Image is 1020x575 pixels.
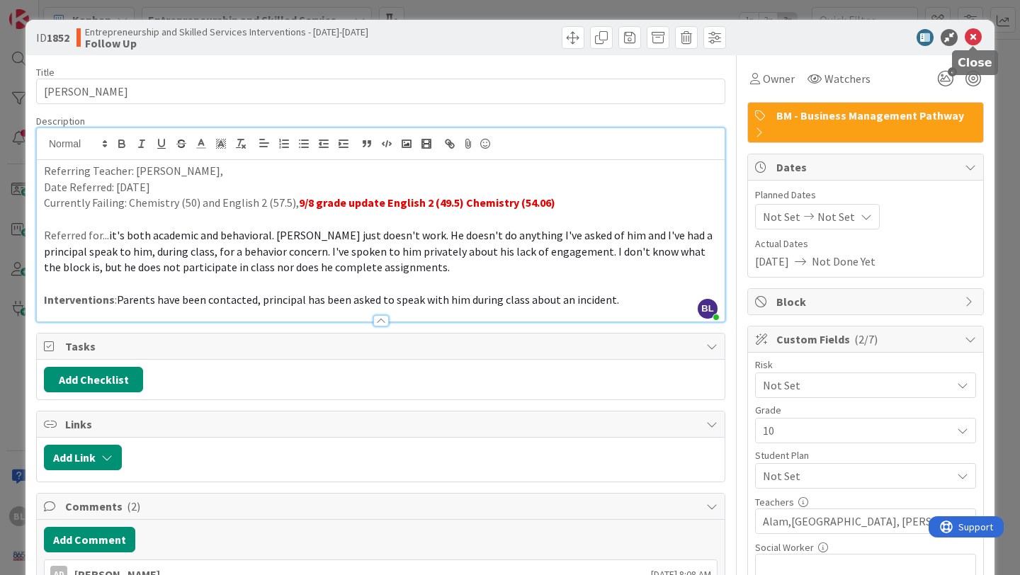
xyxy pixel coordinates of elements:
[755,450,976,460] div: Student Plan
[698,299,718,319] span: BL
[30,2,64,19] span: Support
[812,253,875,270] span: Not Done Yet
[44,292,115,307] strong: Interventions
[763,375,944,395] span: Not Set
[755,253,789,270] span: [DATE]
[776,107,976,124] span: BM - Business Management Pathway
[65,338,699,355] span: Tasks
[948,67,957,76] span: 4
[755,496,794,508] label: Teachers
[958,56,992,69] h5: Close
[65,416,699,433] span: Links
[44,527,135,552] button: Add Comment
[763,467,951,484] span: Not Set
[44,163,718,179] p: Referring Teacher: [PERSON_NAME],
[44,179,718,195] p: Date Referred: [DATE]
[127,499,140,513] span: ( 2 )
[85,38,368,49] b: Follow Up
[763,70,795,87] span: Owner
[755,188,976,203] span: Planned Dates
[36,115,85,127] span: Description
[824,70,871,87] span: Watchers
[117,292,619,307] span: Parents have been contacted, principal has been asked to speak with him during class about an inc...
[763,208,800,225] span: Not Set
[36,79,725,104] input: type card name here...
[65,498,699,515] span: Comments
[44,292,718,308] p: :
[47,30,69,45] b: 1852
[44,367,143,392] button: Add Checklist
[755,237,976,251] span: Actual Dates
[776,331,958,348] span: Custom Fields
[854,332,878,346] span: ( 2/7 )
[299,195,555,210] strong: 9/8 grade update English 2 (49.5) Chemistry (54.06)
[755,541,814,554] label: Social Worker
[36,29,69,46] span: ID
[36,66,55,79] label: Title
[817,208,855,225] span: Not Set
[44,195,718,211] p: Currently Failing: Chemistry (50) and English 2 (57.5),
[763,421,944,440] span: 10
[776,293,958,310] span: Block
[755,360,976,370] div: Risk
[776,159,958,176] span: Dates
[85,26,368,38] span: Entrepreneurship and Skilled Services Interventions - [DATE]-[DATE]
[44,228,715,274] span: it's both academic and behavioral. [PERSON_NAME] just doesn't work. He doesn't do anything I've a...
[755,405,976,415] div: Grade
[44,227,718,275] p: Referred for...
[44,445,122,470] button: Add Link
